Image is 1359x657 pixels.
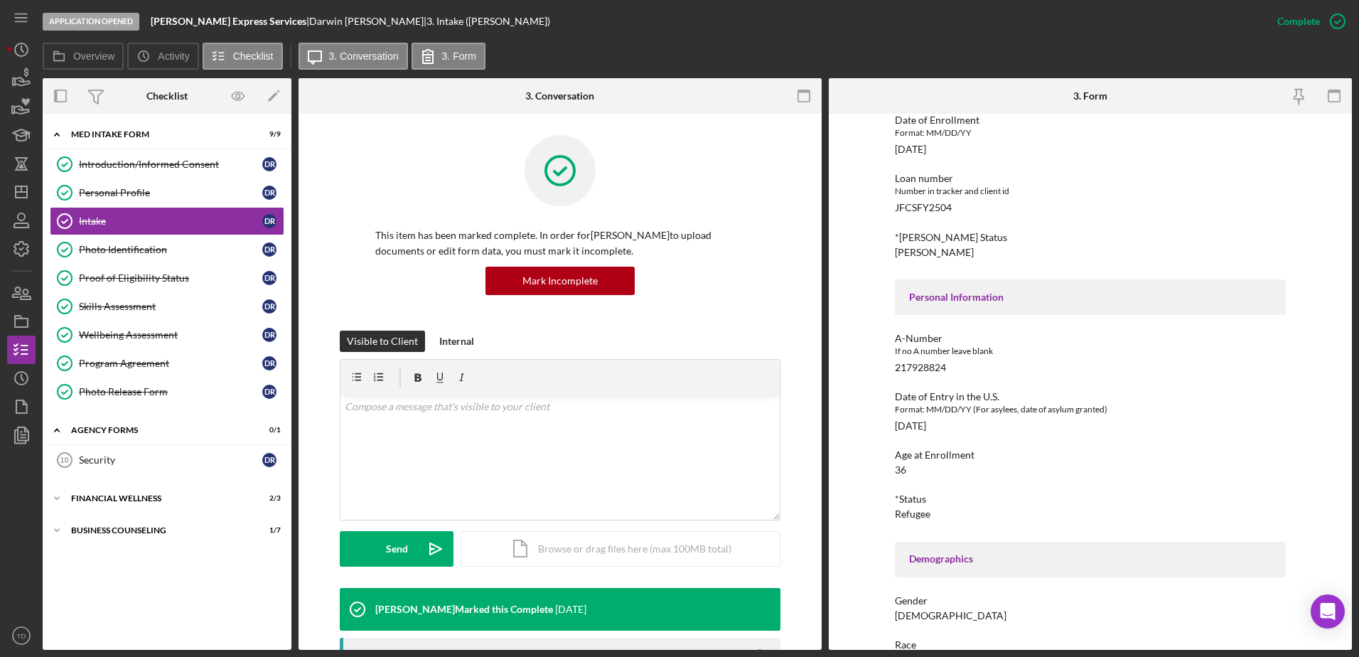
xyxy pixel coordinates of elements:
button: Activity [127,43,198,70]
div: Date of Enrollment [895,114,1286,126]
div: | [151,16,309,27]
button: Mark Incomplete [485,267,635,295]
div: Demographics [909,553,1272,565]
div: 217928824 [895,362,946,373]
label: Overview [73,50,114,62]
div: [DATE] [895,144,926,155]
a: Wellbeing AssessmentDR [50,321,284,349]
div: D R [262,299,276,314]
div: Checklist [146,90,188,102]
label: Checklist [233,50,274,62]
a: Skills AssessmentDR [50,292,284,321]
div: Refugee [895,508,930,520]
div: Agency Forms [71,426,245,434]
div: [PERSON_NAME] Marked this Complete [375,604,553,615]
div: Age at Enrollment [895,449,1286,461]
text: TD [17,632,26,640]
div: Personal Information [909,292,1272,303]
div: Visible to Client [347,331,418,352]
div: Photo Release Form [79,386,262,397]
div: [DEMOGRAPHIC_DATA] [895,610,1006,621]
a: Photo Release FormDR [50,378,284,406]
div: 3. Intake ([PERSON_NAME]) [426,16,550,27]
div: D R [262,214,276,228]
a: Photo IdentificationDR [50,235,284,264]
button: Checklist [203,43,283,70]
div: 9 / 9 [255,130,281,139]
div: D R [262,328,276,342]
label: Activity [158,50,189,62]
div: 1 / 7 [255,526,281,535]
div: A-Number [895,333,1286,344]
div: Gender [895,595,1286,607]
time: 2025-07-02 13:26 [555,604,586,615]
a: Proof of Eligibility StatusDR [50,264,284,292]
div: Proof of Eligibility Status [79,272,262,284]
div: Business Counseling [71,526,245,535]
button: Visible to Client [340,331,425,352]
div: Personal Profile [79,187,262,198]
div: 0 / 1 [255,426,281,434]
div: D R [262,453,276,467]
div: Wellbeing Assessment [79,329,262,341]
div: Open Intercom Messenger [1311,594,1345,629]
a: 10SecurityDR [50,446,284,474]
p: This item has been marked complete. In order for [PERSON_NAME] to upload documents or edit form d... [375,228,745,260]
div: [PERSON_NAME] [895,247,974,258]
a: IntakeDR [50,207,284,235]
div: Security [79,454,262,466]
button: TD [7,621,36,650]
div: D R [262,242,276,257]
a: Introduction/Informed ConsentDR [50,150,284,178]
div: Program Agreement [79,358,262,369]
div: Race [895,639,1286,651]
div: Application Opened [43,13,139,31]
div: Internal [439,331,474,352]
div: 36 [895,464,906,476]
div: D R [262,385,276,399]
div: D R [262,157,276,171]
a: Personal ProfileDR [50,178,284,207]
div: Skills Assessment [79,301,262,312]
div: [DATE] [895,420,926,432]
div: Complete [1277,7,1320,36]
div: *[PERSON_NAME] Status [895,232,1286,243]
button: Send [340,531,453,567]
div: Number in tracker and client id [895,184,1286,198]
div: Introduction/Informed Consent [79,159,262,170]
div: If no A number leave blank [895,344,1286,358]
div: 2 / 3 [255,494,281,503]
button: Overview [43,43,124,70]
button: 3. Form [412,43,485,70]
div: D R [262,271,276,285]
button: Internal [432,331,481,352]
label: 3. Form [442,50,476,62]
div: 3. Conversation [525,90,594,102]
div: Mark Incomplete [522,267,598,295]
b: [PERSON_NAME] Express Services [151,15,306,27]
div: Loan number [895,173,1286,184]
div: Photo Identification [79,244,262,255]
div: Financial Wellness [71,494,245,503]
tspan: 10 [60,456,68,464]
div: MED Intake Form [71,130,245,139]
div: 3. Form [1073,90,1107,102]
div: Format: MM/DD/YY (For asylees, date of asylum granted) [895,402,1286,417]
div: *Status [895,493,1286,505]
div: Intake [79,215,262,227]
button: 3. Conversation [299,43,408,70]
div: Send [386,531,408,567]
div: D R [262,356,276,370]
a: Program AgreementDR [50,349,284,378]
label: 3. Conversation [329,50,399,62]
div: Date of Entry in the U.S. [895,391,1286,402]
div: D R [262,186,276,200]
button: Complete [1263,7,1352,36]
div: Darwin [PERSON_NAME] | [309,16,426,27]
div: Format: MM/DD/YY [895,126,1286,140]
div: JFCSFY2504 [895,202,952,213]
